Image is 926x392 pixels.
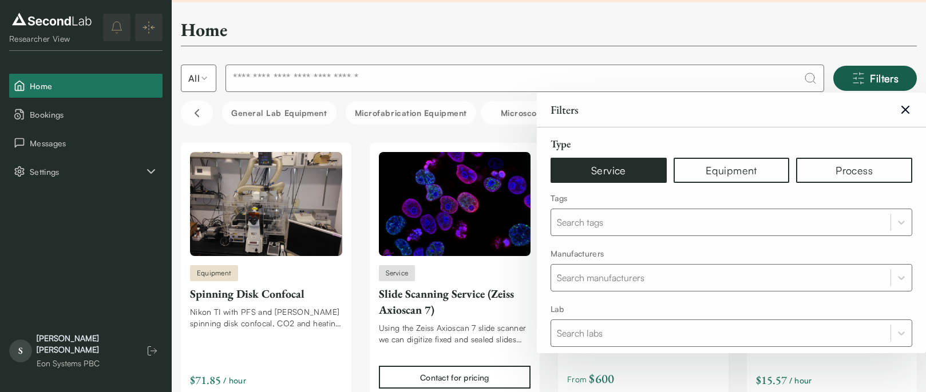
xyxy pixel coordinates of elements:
[551,137,912,151] div: Type
[346,101,476,125] button: Microfabrication Equipment
[181,18,227,41] h2: Home
[142,341,163,361] button: Log out
[37,333,130,355] div: [PERSON_NAME] [PERSON_NAME]
[551,102,579,118] h6: Filters
[379,286,531,318] div: Slide Scanning Service (Zeiss Axioscan 7)
[190,306,342,329] div: Nikon TI with PFS and [PERSON_NAME] spinning disk confocal, CO2 and heating incubation chamber wi...
[9,159,163,183] div: Settings sub items
[9,74,163,98] button: Home
[181,65,216,92] button: Select listing type
[190,152,342,256] img: Spinning Disk Confocal
[551,303,912,315] div: Lab
[420,371,489,383] div: Contact for pricing
[9,33,94,45] div: Researcher View
[9,339,32,362] span: S
[386,268,409,278] span: Service
[789,374,812,386] span: / hour
[551,247,912,259] div: Manufacturers
[899,103,912,117] svg: Clear Filters
[551,158,667,183] button: Service
[197,268,231,278] span: Equipment
[9,102,163,126] button: Bookings
[379,152,531,256] img: Slide Scanning Service (Zeiss Axioscan 7)
[30,166,144,178] span: Settings
[9,131,163,155] button: Messages
[674,158,790,183] button: Equipment
[37,358,130,369] div: Eon Systems PBC
[9,159,163,183] button: Settings
[379,322,531,345] div: Using the Zeiss Axioscan 7 slide scanner we can digitize fixed and sealed slides with either or b...
[190,286,342,302] div: Spinning Disk Confocal
[9,10,94,29] img: logo
[223,374,246,386] span: / hour
[103,14,130,41] button: notifications
[222,101,337,125] button: General Lab equipment
[30,109,158,121] span: Bookings
[567,370,615,388] span: From
[589,370,614,388] span: $ 600
[481,101,567,125] button: Microscopy
[135,14,163,41] button: Expand/Collapse sidebar
[833,66,917,91] button: Filters
[181,101,213,126] button: Scroll left
[796,158,912,183] button: Process
[30,80,158,92] span: Home
[756,372,787,388] div: $15.57
[30,137,158,149] span: Messages
[190,372,221,388] div: $71.85
[551,192,912,204] div: Tags
[870,70,899,86] span: Filters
